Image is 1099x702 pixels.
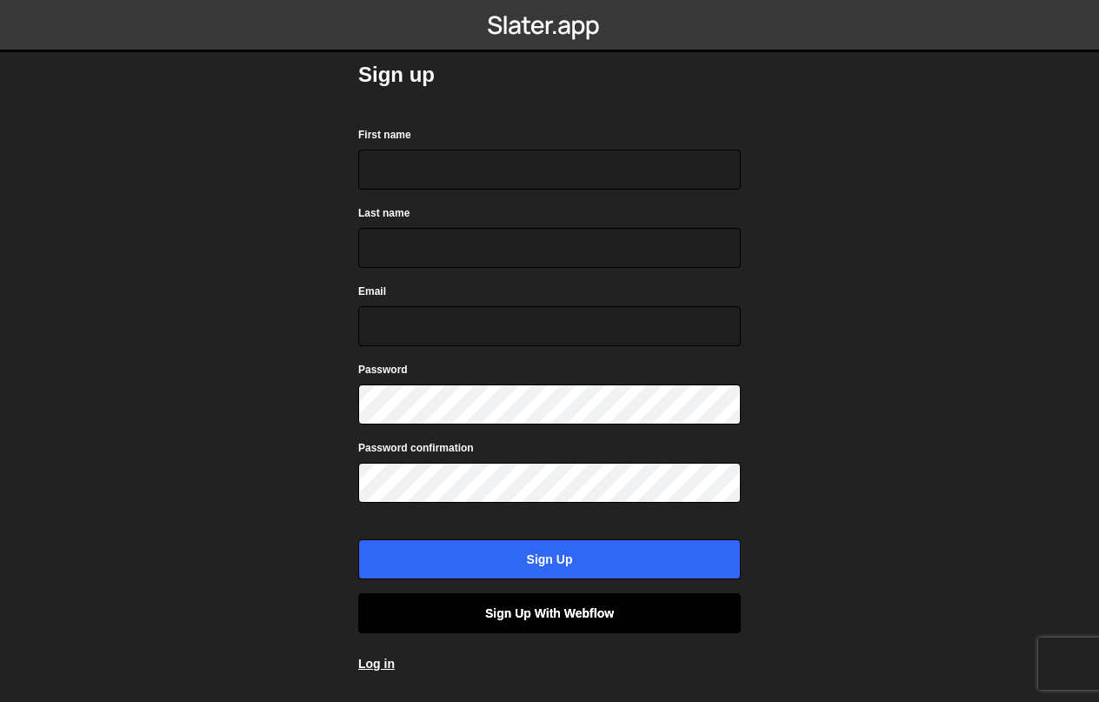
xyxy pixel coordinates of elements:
[358,361,408,378] label: Password
[358,539,741,579] input: Sign up
[358,283,386,300] label: Email
[358,204,410,222] label: Last name
[358,657,395,671] a: Log in
[358,593,741,633] a: Sign up with Webflow
[358,126,411,144] label: First name
[358,439,474,457] label: Password confirmation
[358,61,741,89] h2: Sign up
